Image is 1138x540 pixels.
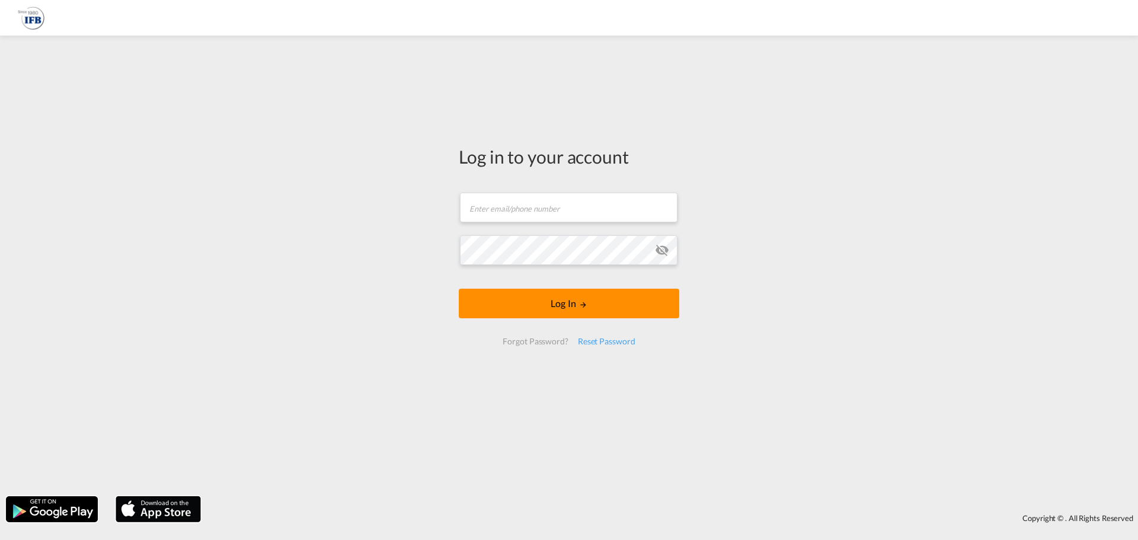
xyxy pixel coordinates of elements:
[18,5,44,31] img: b628ab10256c11eeb52753acbc15d091.png
[655,243,669,257] md-icon: icon-eye-off
[5,495,99,523] img: google.png
[573,331,640,352] div: Reset Password
[114,495,202,523] img: apple.png
[498,331,573,352] div: Forgot Password?
[459,289,679,318] button: LOGIN
[460,193,677,222] input: Enter email/phone number
[207,508,1138,528] div: Copyright © . All Rights Reserved
[459,144,679,169] div: Log in to your account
